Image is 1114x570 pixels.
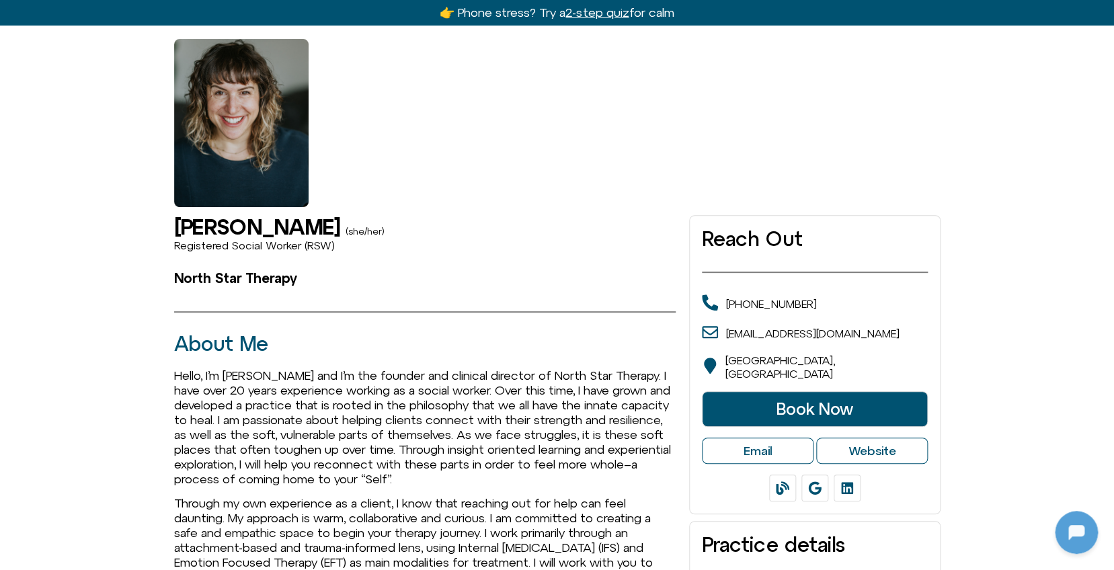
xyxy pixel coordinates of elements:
h3: North Star Therapy [174,271,676,286]
textarea: Message Input [23,433,208,446]
svg: Restart Conversation Button [212,6,235,29]
span: (she/her) [346,226,384,237]
span: Book Now [777,400,853,417]
a: Website [816,438,928,464]
p: Looks like you stepped away. No rush—just message me when you're ready! [38,367,240,399]
a: [PHONE_NUMBER] [726,298,816,310]
button: Expand Header Button [3,3,266,32]
a: [EMAIL_ADDRESS][DOMAIN_NAME] [726,327,899,339]
img: N5FCcHC.png [3,386,22,405]
a: Book Now [702,391,927,426]
img: N5FCcHC.png [12,7,34,28]
svg: Close Chatbot Button [235,6,257,29]
p: Understood. After school, what tends to make you reach for the Xbox? Is it tied to a feeling, a s... [38,121,240,186]
h2: About Me [174,333,676,355]
h2: Practice details [702,534,927,556]
span: [GEOGRAPHIC_DATA], [GEOGRAPHIC_DATA] [725,354,834,380]
span: Email [744,444,772,458]
img: N5FCcHC.png [3,331,22,350]
p: It seems like playing Xbox after school has become a habit for you. If you could swap that habit ... [38,247,240,344]
svg: Voice Input Button [230,429,251,450]
p: too much xbox after school [115,82,255,98]
img: N5FCcHC.png [3,46,22,65]
h1: [PERSON_NAME] [174,215,340,239]
u: 2-step quiz [565,5,629,19]
img: N5FCcHC.png [3,172,22,191]
h2: Reach Out [702,228,927,250]
h2: [DOMAIN_NAME] [40,9,206,26]
a: 👉 Phone stress? Try a2-step quizfor calm [440,5,674,19]
a: Email [702,438,813,464]
p: routine [220,208,255,225]
iframe: Botpress [1055,511,1098,554]
span: Registered Social Worker (RSW) [174,239,335,251]
p: Hello, I’m [PERSON_NAME] and I’m the founder and clinical director of North Star Therapy. I have ... [174,368,676,487]
span: Website [848,444,896,458]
